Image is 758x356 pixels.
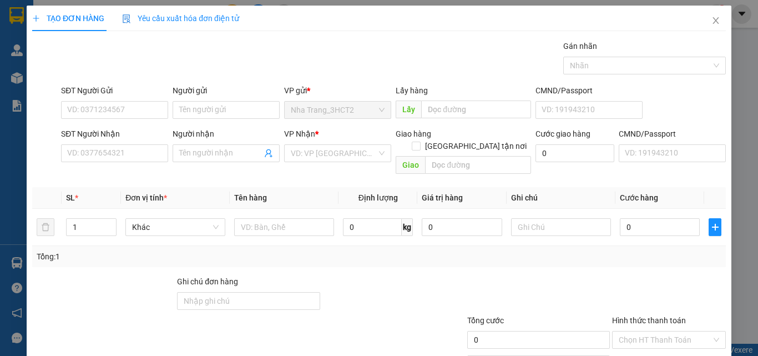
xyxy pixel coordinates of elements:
span: Yêu cầu xuất hóa đơn điện tử [122,14,239,23]
span: VP Nhận [284,129,315,138]
span: close [711,16,720,25]
span: kg [402,218,413,236]
span: [GEOGRAPHIC_DATA] tận nơi [420,140,530,152]
input: VD: Bàn, Ghế [234,218,334,236]
label: Cước giao hàng [535,129,590,138]
input: Ghi chú đơn hàng [177,292,320,310]
div: SĐT Người Gửi [61,84,168,97]
button: plus [709,218,721,236]
span: Giá trị hàng [422,193,463,202]
input: Dọc đường [421,101,530,118]
div: SĐT Người Nhận [61,128,168,140]
input: Cước giao hàng [535,144,614,162]
span: Khác [132,219,219,235]
div: Người gửi [173,84,280,97]
div: Người nhận [173,128,280,140]
span: Tổng cước [467,316,504,325]
span: plus [32,14,40,22]
input: Ghi Chú [511,218,611,236]
div: Tổng: 1 [37,250,294,263]
label: Gán nhãn [563,42,597,51]
span: Tên hàng [234,193,267,202]
span: Giao hàng [396,129,431,138]
input: Dọc đường [425,156,530,174]
span: SL [66,193,75,202]
span: Lấy [396,101,421,118]
span: plus [709,223,721,232]
div: CMND/Passport [619,128,726,140]
div: VP gửi [284,84,391,97]
button: delete [37,218,54,236]
span: Lấy hàng [396,86,428,95]
input: 0 [422,218,502,236]
span: TẠO ĐƠN HÀNG [32,14,104,23]
span: Định lượng [358,193,397,202]
label: Hình thức thanh toán [612,316,686,325]
button: Close [700,6,731,37]
span: Cước hàng [620,193,658,202]
label: Ghi chú đơn hàng [177,277,238,286]
img: icon [122,14,131,23]
span: user-add [264,149,273,158]
span: Giao [396,156,425,174]
th: Ghi chú [507,187,615,209]
div: CMND/Passport [535,84,642,97]
span: Đơn vị tính [125,193,167,202]
span: Nha Trang_3HCT2 [291,102,385,118]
